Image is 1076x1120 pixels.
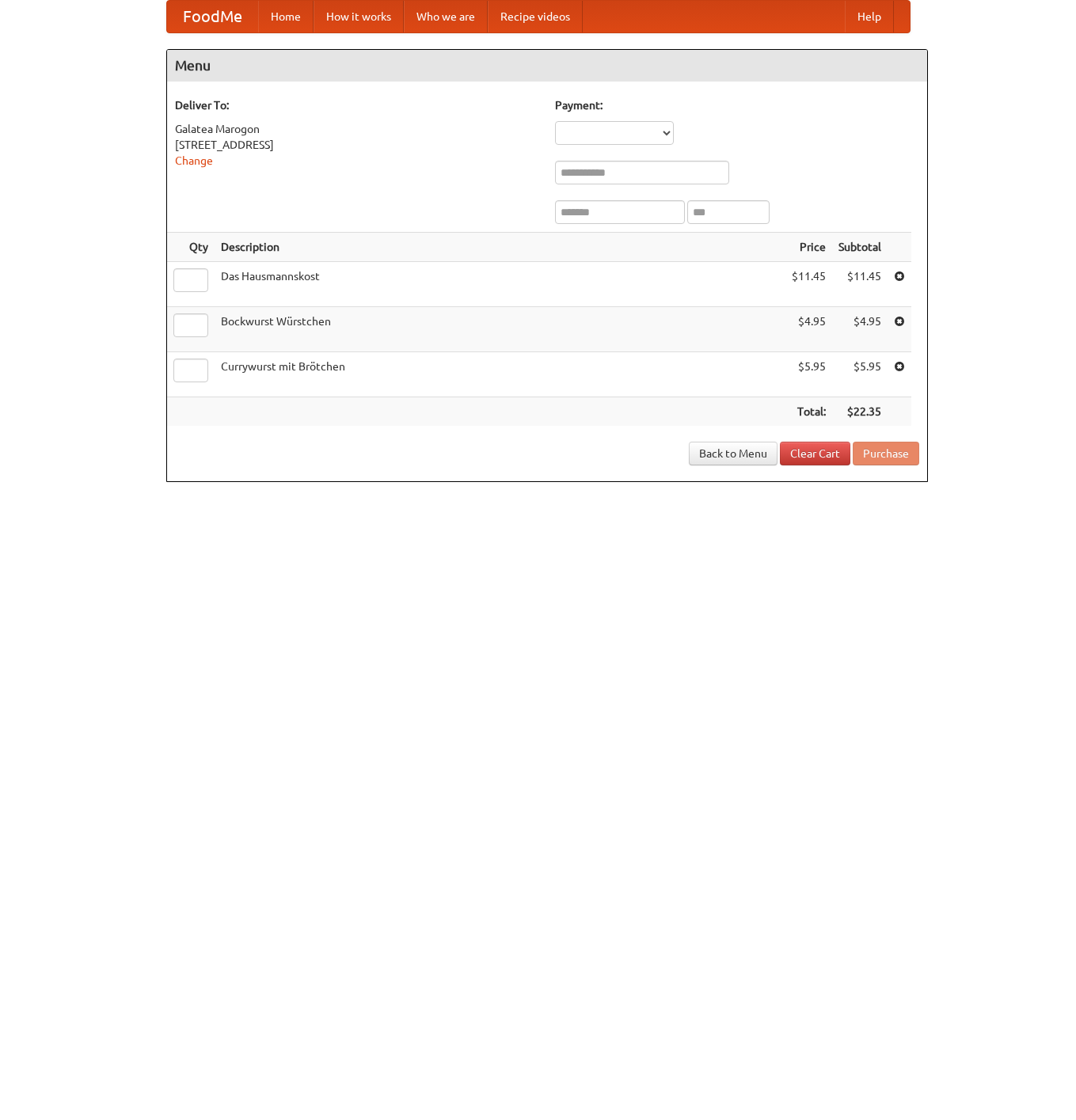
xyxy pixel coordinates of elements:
[215,307,785,352] td: Bockwurst Würstchen
[314,1,404,32] a: How it works
[785,233,832,262] th: Price
[258,1,314,32] a: Home
[167,1,258,32] a: FoodMe
[845,1,894,32] a: Help
[404,1,488,32] a: Who we are
[215,233,785,262] th: Description
[780,442,850,465] a: Clear Cart
[555,97,919,113] h5: Payment:
[175,121,539,137] div: Galatea Marogon
[167,50,927,82] h4: Menu
[488,1,583,32] a: Recipe videos
[832,397,888,427] th: $22.35
[215,262,785,307] td: Das Hausmannskost
[785,307,832,352] td: $4.95
[167,233,215,262] th: Qty
[689,442,778,465] a: Back to Menu
[175,97,539,113] h5: Deliver To:
[785,397,832,427] th: Total:
[215,352,785,397] td: Currywurst mit Brötchen
[832,352,888,397] td: $5.95
[175,137,539,153] div: [STREET_ADDRESS]
[853,442,919,465] button: Purchase
[832,233,888,262] th: Subtotal
[785,352,832,397] td: $5.95
[832,262,888,307] td: $11.45
[175,154,213,167] a: Change
[785,262,832,307] td: $11.45
[832,307,888,352] td: $4.95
